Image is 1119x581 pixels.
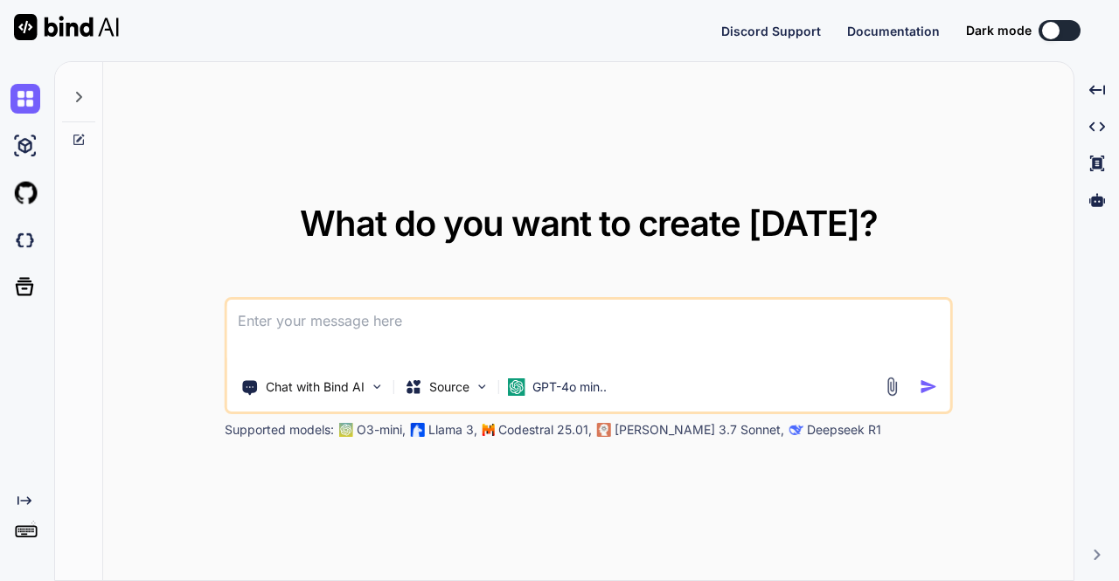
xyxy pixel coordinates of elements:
p: O3-mini, [357,421,406,439]
img: githubLight [10,178,40,208]
button: Documentation [847,22,940,40]
span: Discord Support [721,24,821,38]
img: icon [919,377,937,396]
img: ai-studio [10,131,40,161]
button: Discord Support [721,22,821,40]
span: What do you want to create [DATE]? [300,202,878,245]
img: Pick Tools [370,379,385,394]
img: Bind AI [14,14,119,40]
p: GPT-4o min.. [532,378,607,396]
img: attachment [881,377,901,397]
img: Llama2 [411,423,425,437]
img: Pick Models [475,379,490,394]
p: [PERSON_NAME] 3.7 Sonnet, [615,421,784,439]
p: Chat with Bind AI [266,378,365,396]
p: Source [429,378,469,396]
img: claude [789,423,803,437]
img: chat [10,84,40,114]
p: Supported models: [225,421,334,439]
img: claude [597,423,611,437]
img: Mistral-AI [483,424,495,436]
span: Documentation [847,24,940,38]
p: Deepseek R1 [807,421,881,439]
span: Dark mode [966,22,1032,39]
p: Llama 3, [428,421,477,439]
img: GPT-4 [339,423,353,437]
img: darkCloudIdeIcon [10,225,40,255]
p: Codestral 25.01, [498,421,592,439]
img: GPT-4o mini [508,378,525,396]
